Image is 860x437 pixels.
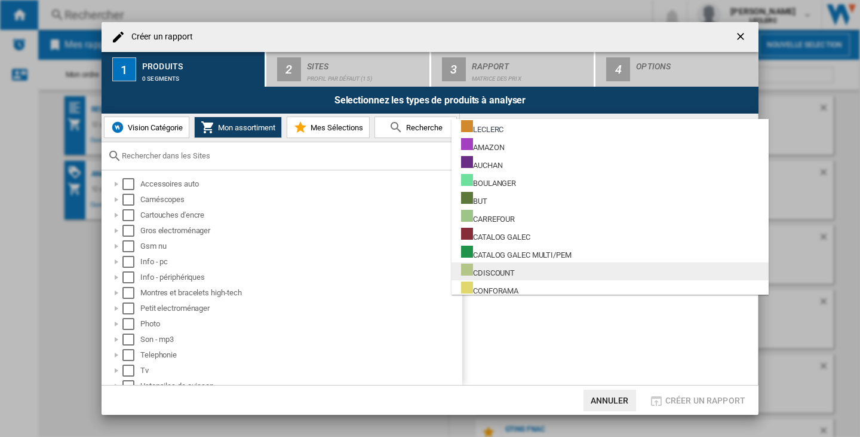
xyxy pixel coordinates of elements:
div: CATALOG GALEC MULTI/PEM [461,246,572,261]
div: LECLERC [461,120,503,135]
div: BOULANGER [461,174,516,189]
div: CARREFOUR [461,210,515,225]
div: AMAZON [461,138,504,153]
div: AUCHAN [461,156,502,171]
div: CONFORAMA [461,282,518,297]
div: CDISCOUNT [461,264,515,279]
div: BUT [461,192,487,207]
div: CATALOG GALEC [461,228,530,243]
